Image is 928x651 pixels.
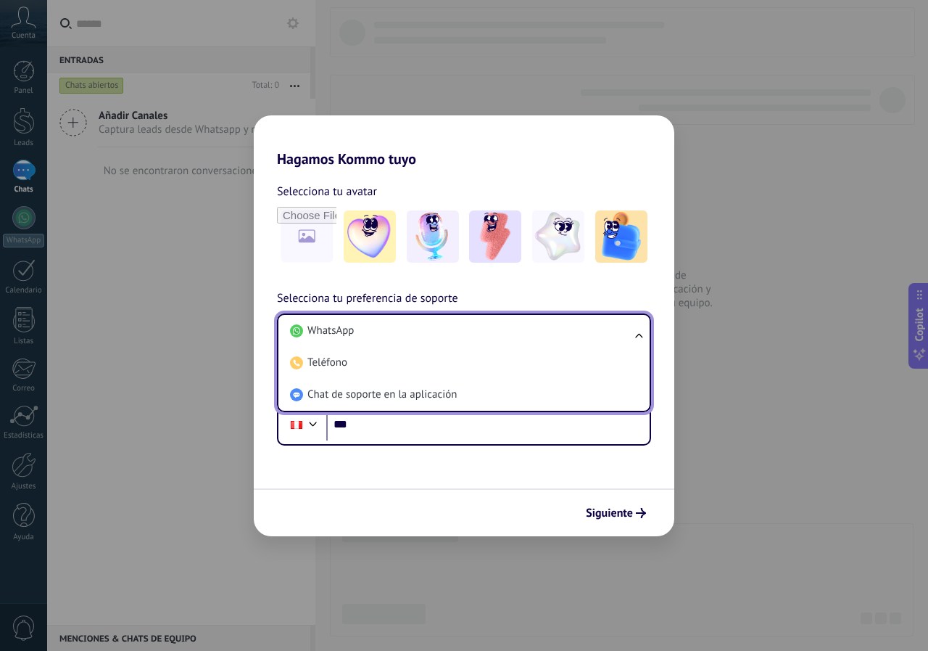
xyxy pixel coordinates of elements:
[307,324,354,338] span: WhatsApp
[469,210,521,263] img: -3.jpeg
[277,182,377,201] span: Selecciona tu avatar
[307,388,457,402] span: Chat de soporte en la aplicación
[254,115,674,168] h2: Hagamos Kommo tuyo
[344,210,396,263] img: -1.jpeg
[307,356,347,370] span: Teléfono
[579,501,652,525] button: Siguiente
[595,210,647,263] img: -5.jpeg
[586,508,633,518] span: Siguiente
[532,210,584,263] img: -4.jpeg
[407,210,459,263] img: -2.jpeg
[277,290,458,308] span: Selecciona tu preferencia de soporte
[283,409,310,440] div: Peru: + 51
